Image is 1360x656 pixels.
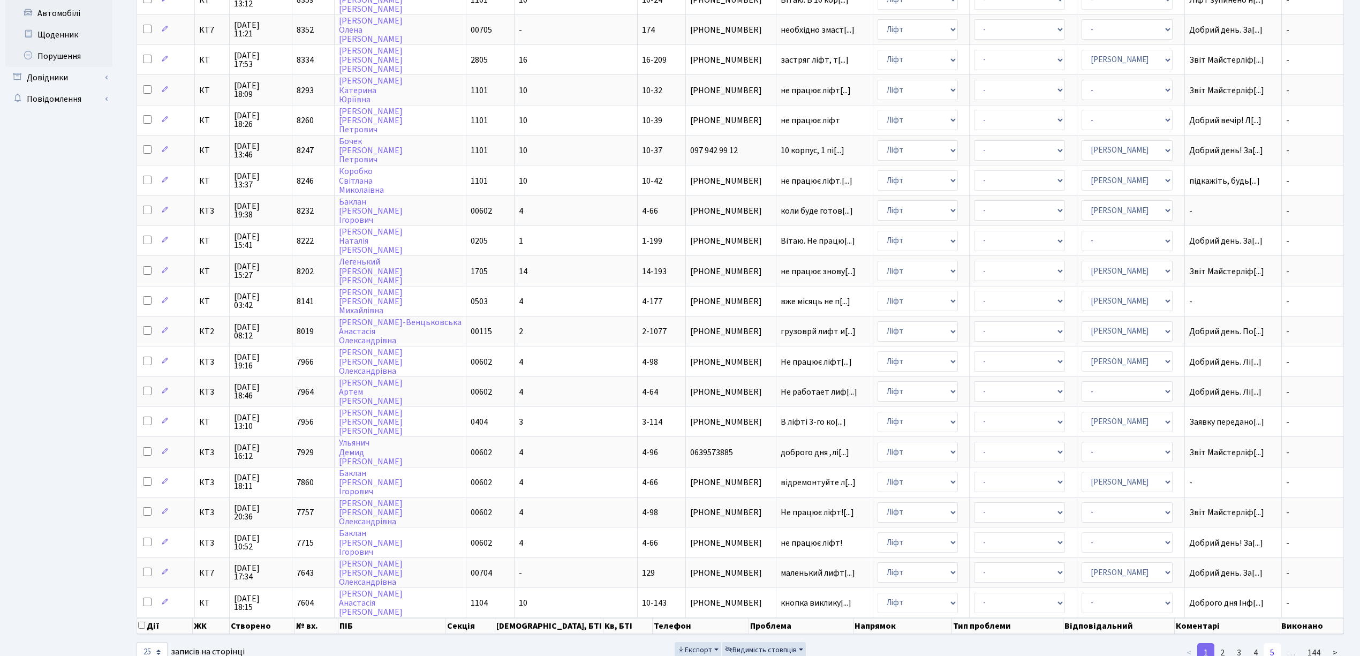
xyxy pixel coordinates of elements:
a: [PERSON_NAME]Анастасія[PERSON_NAME] [339,588,403,618]
span: КТ3 [199,448,225,457]
span: КТ3 [199,508,225,517]
a: [PERSON_NAME]-ВенцьковськаАнастасіяОлександрівна [339,316,462,346]
span: Не працює ліфт![...] [781,507,854,518]
span: Добрий день. Лі[...] [1189,356,1261,368]
span: 8141 [297,296,314,307]
span: Звіт Майстерліф[...] [1189,85,1264,96]
span: 8232 [297,205,314,217]
span: 8247 [297,145,314,156]
span: Експорт [677,645,712,655]
span: - [1286,115,1289,126]
span: 4-177 [642,296,662,307]
span: - [1286,296,1289,307]
span: 4 [519,477,523,488]
span: 00602 [471,507,492,518]
span: 4 [519,205,523,217]
span: 7956 [297,416,314,428]
span: Не працює ліфт[...] [781,356,852,368]
span: 00602 [471,356,492,368]
span: [DATE] 15:27 [234,262,288,280]
span: Видимість стовпців [725,645,797,655]
span: кнопка виклику[...] [781,597,851,609]
span: 8293 [297,85,314,96]
span: 7860 [297,477,314,488]
span: 7929 [297,447,314,458]
span: 14-193 [642,266,667,277]
span: 00115 [471,326,492,337]
span: КТ3 [199,207,225,215]
span: - [519,567,522,579]
span: [DATE] 13:46 [234,142,288,159]
span: 0639573885 [690,448,772,457]
span: [DATE] 19:16 [234,353,288,370]
span: КТ7 [199,26,225,34]
th: Дії [137,618,193,634]
span: - [1189,478,1277,487]
a: [PERSON_NAME][PERSON_NAME][PERSON_NAME] [339,407,403,437]
span: 10-143 [642,597,667,609]
span: [DATE] 18:15 [234,594,288,612]
span: - [1286,507,1289,518]
a: [PERSON_NAME][PERSON_NAME]Олександрівна [339,558,403,588]
span: КТ [199,599,225,607]
span: [PHONE_NUMBER] [690,116,772,125]
span: 4-66 [642,477,658,488]
span: 00602 [471,447,492,458]
th: Коментарі [1175,618,1280,634]
span: 10-39 [642,115,662,126]
span: КТ [199,237,225,245]
span: 00705 [471,24,492,36]
span: [PHONE_NUMBER] [690,358,772,366]
span: [DATE] 15:41 [234,232,288,250]
span: [DATE] 18:26 [234,111,288,129]
span: 8222 [297,235,314,247]
a: Баклан[PERSON_NAME]Ігорович [339,528,403,558]
span: 7715 [297,537,314,549]
a: Легенький[PERSON_NAME][PERSON_NAME] [339,257,403,286]
span: 10 корпус, 1 пі[...] [781,145,844,156]
span: 10 [519,145,527,156]
th: ЖК [193,618,230,634]
span: 7964 [297,386,314,398]
span: Звіт Майстерліф[...] [1189,447,1264,458]
span: 10-32 [642,85,662,96]
span: КТ [199,267,225,276]
th: [DEMOGRAPHIC_DATA], БТІ [495,618,603,634]
span: [PHONE_NUMBER] [690,237,772,245]
span: [DATE] 16:12 [234,443,288,461]
span: 10 [519,597,527,609]
span: [DATE] 18:11 [234,473,288,491]
a: Бочек[PERSON_NAME]Петрович [339,135,403,165]
span: КТ3 [199,388,225,396]
span: 10-37 [642,145,662,156]
th: Виконано [1280,618,1344,634]
a: Повідомлення [5,88,112,110]
a: [PERSON_NAME][PERSON_NAME]Олександрівна [339,497,403,527]
span: 1101 [471,115,488,126]
span: не працює ліфт.[...] [781,175,852,187]
th: ПІБ [338,618,445,634]
span: [DATE] 11:21 [234,21,288,38]
span: 8246 [297,175,314,187]
span: Добрий день! За[...] [1189,537,1263,549]
th: Кв, БТІ [603,618,653,634]
span: 16-209 [642,54,667,66]
span: [PHONE_NUMBER] [690,297,772,306]
span: 4-66 [642,537,658,549]
span: - [1286,205,1289,217]
span: 00602 [471,477,492,488]
span: не працює ліфт [781,116,869,125]
span: КТ [199,297,225,306]
span: 10-42 [642,175,662,187]
span: [PHONE_NUMBER] [690,56,772,64]
a: [PERSON_NAME]Олена[PERSON_NAME] [339,15,403,45]
span: Добрий день! За[...] [1189,145,1263,156]
span: Добрий вечір! Л[...] [1189,115,1261,126]
span: 8019 [297,326,314,337]
a: [PERSON_NAME]КатеринаЮріївна [339,76,403,105]
span: [PHONE_NUMBER] [690,569,772,577]
span: [DATE] 10:52 [234,534,288,551]
span: КТ [199,418,225,426]
a: Порушення [5,46,112,67]
span: 16 [519,54,527,66]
